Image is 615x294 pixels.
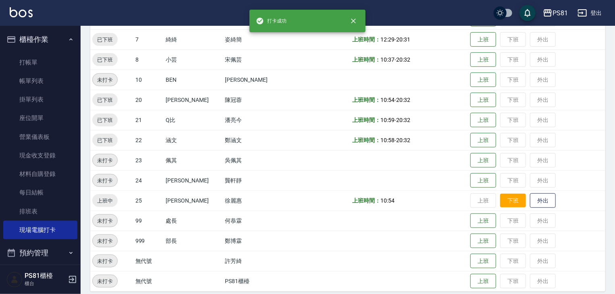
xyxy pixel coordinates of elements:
[93,156,117,165] span: 未打卡
[380,36,395,43] span: 12:29
[93,176,117,185] span: 未打卡
[470,213,496,228] button: 上班
[223,110,291,130] td: 潘亮今
[133,110,164,130] td: 21
[380,117,395,123] span: 10:59
[530,193,556,208] button: 外出
[3,165,77,183] a: 材料自購登錄
[133,190,164,211] td: 25
[223,231,291,251] td: 鄭博霖
[133,70,164,90] td: 10
[164,70,223,90] td: BEN
[470,72,496,87] button: 上班
[133,29,164,50] td: 7
[92,136,118,145] span: 已下班
[223,70,291,90] td: [PERSON_NAME]
[133,150,164,170] td: 23
[164,150,223,170] td: 佩其
[93,217,117,225] span: 未打卡
[223,170,291,190] td: 龔軒靜
[3,128,77,146] a: 營業儀表板
[3,221,77,239] a: 現場電腦打卡
[3,53,77,72] a: 打帳單
[500,194,526,208] button: 下班
[256,17,287,25] span: 打卡成功
[133,271,164,291] td: 無代號
[353,197,381,204] b: 上班時間：
[470,234,496,248] button: 上班
[353,56,381,63] b: 上班時間：
[380,97,395,103] span: 10:54
[3,263,77,284] button: 報表及分析
[470,32,496,47] button: 上班
[574,6,605,21] button: 登出
[93,237,117,245] span: 未打卡
[3,109,77,127] a: 座位開單
[223,211,291,231] td: 何恭霖
[351,29,469,50] td: -
[92,116,118,124] span: 已下班
[353,36,381,43] b: 上班時間：
[380,197,395,204] span: 10:54
[470,173,496,188] button: 上班
[353,137,381,143] b: 上班時間：
[396,97,410,103] span: 20:32
[133,251,164,271] td: 無代號
[133,211,164,231] td: 99
[396,56,410,63] span: 20:32
[470,93,496,108] button: 上班
[164,190,223,211] td: [PERSON_NAME]
[396,117,410,123] span: 20:32
[25,280,66,287] p: 櫃台
[380,137,395,143] span: 10:58
[93,277,117,286] span: 未打卡
[223,251,291,271] td: 許芳綺
[164,211,223,231] td: 處長
[470,274,496,289] button: 上班
[3,202,77,221] a: 排班表
[223,90,291,110] td: 陳冠蓉
[223,130,291,150] td: 鄭涵文
[3,72,77,90] a: 帳單列表
[164,130,223,150] td: 涵文
[223,150,291,170] td: 吳佩其
[351,90,469,110] td: -
[223,190,291,211] td: 徐麗惠
[351,130,469,150] td: -
[133,170,164,190] td: 24
[223,50,291,70] td: 宋佩芸
[93,257,117,265] span: 未打卡
[92,197,118,205] span: 上班中
[133,90,164,110] td: 20
[133,231,164,251] td: 999
[353,97,381,103] b: 上班時間：
[133,50,164,70] td: 8
[223,271,291,291] td: PS81櫃檯
[519,5,536,21] button: save
[25,272,66,280] h5: PS81櫃檯
[223,29,291,50] td: 姿綺簡
[470,52,496,67] button: 上班
[351,50,469,70] td: -
[10,7,33,17] img: Logo
[353,117,381,123] b: 上班時間：
[351,110,469,130] td: -
[553,8,568,18] div: PS81
[133,130,164,150] td: 22
[380,56,395,63] span: 10:37
[3,29,77,50] button: 櫃檯作業
[470,153,496,168] button: 上班
[3,146,77,165] a: 現金收支登錄
[470,254,496,269] button: 上班
[164,110,223,130] td: Q比
[3,90,77,109] a: 掛單列表
[470,133,496,148] button: 上班
[345,12,362,30] button: close
[164,29,223,50] td: 綺綺
[3,242,77,263] button: 預約管理
[92,35,118,44] span: 已下班
[470,113,496,128] button: 上班
[92,56,118,64] span: 已下班
[93,76,117,84] span: 未打卡
[164,50,223,70] td: 小芸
